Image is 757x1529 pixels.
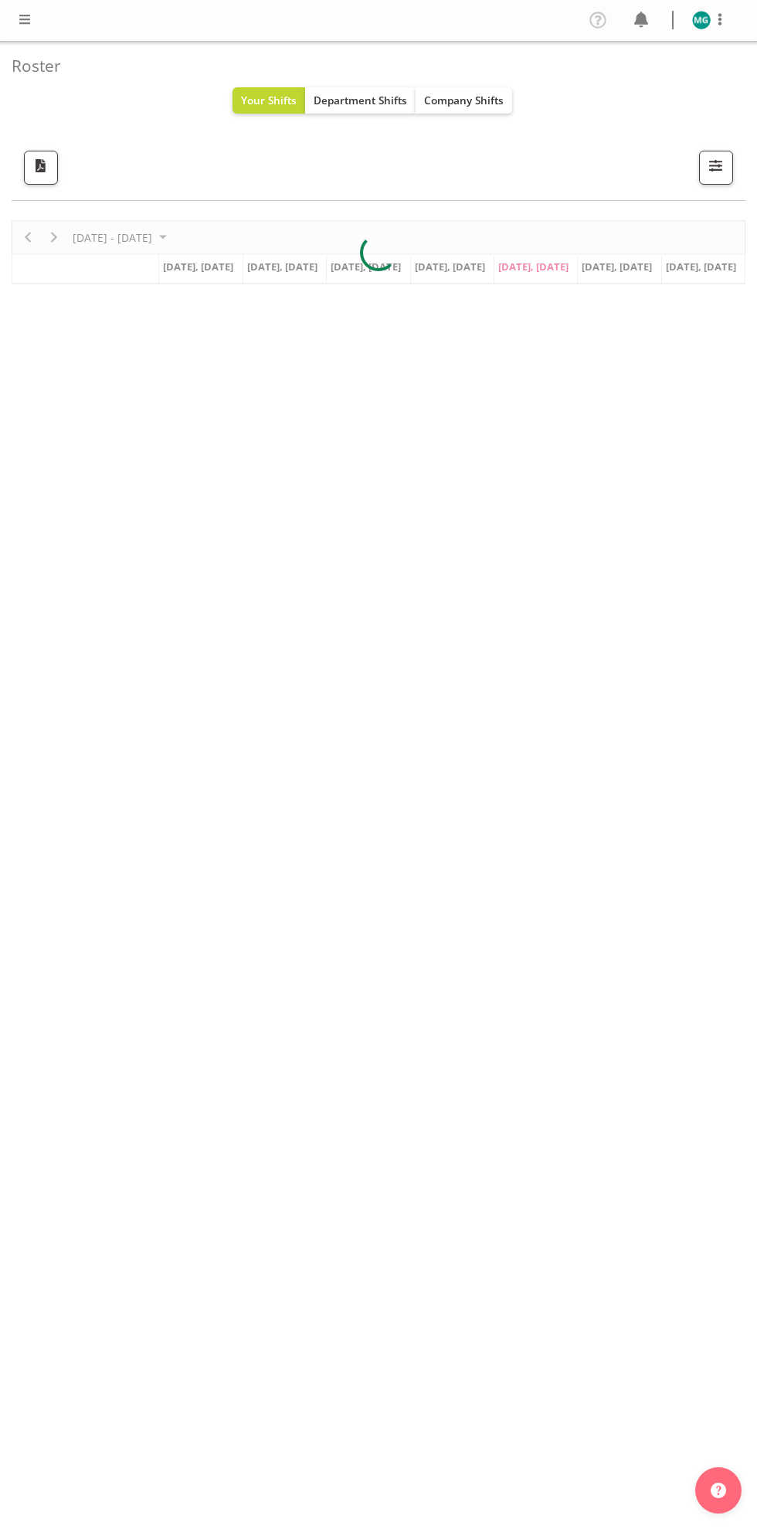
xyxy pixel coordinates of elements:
[711,1483,726,1498] img: help-xxl-2.png
[314,93,407,107] span: Department Shifts
[699,151,733,185] button: Filter Shifts
[305,87,416,114] button: Department Shifts
[12,57,733,75] h4: Roster
[424,93,504,107] span: Company Shifts
[24,151,58,185] button: Download a PDF of the roster according to the set date range.
[233,87,305,114] button: Your Shifts
[241,93,297,107] span: Your Shifts
[416,87,512,114] button: Company Shifts
[692,11,711,29] img: min-guo11569.jpg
